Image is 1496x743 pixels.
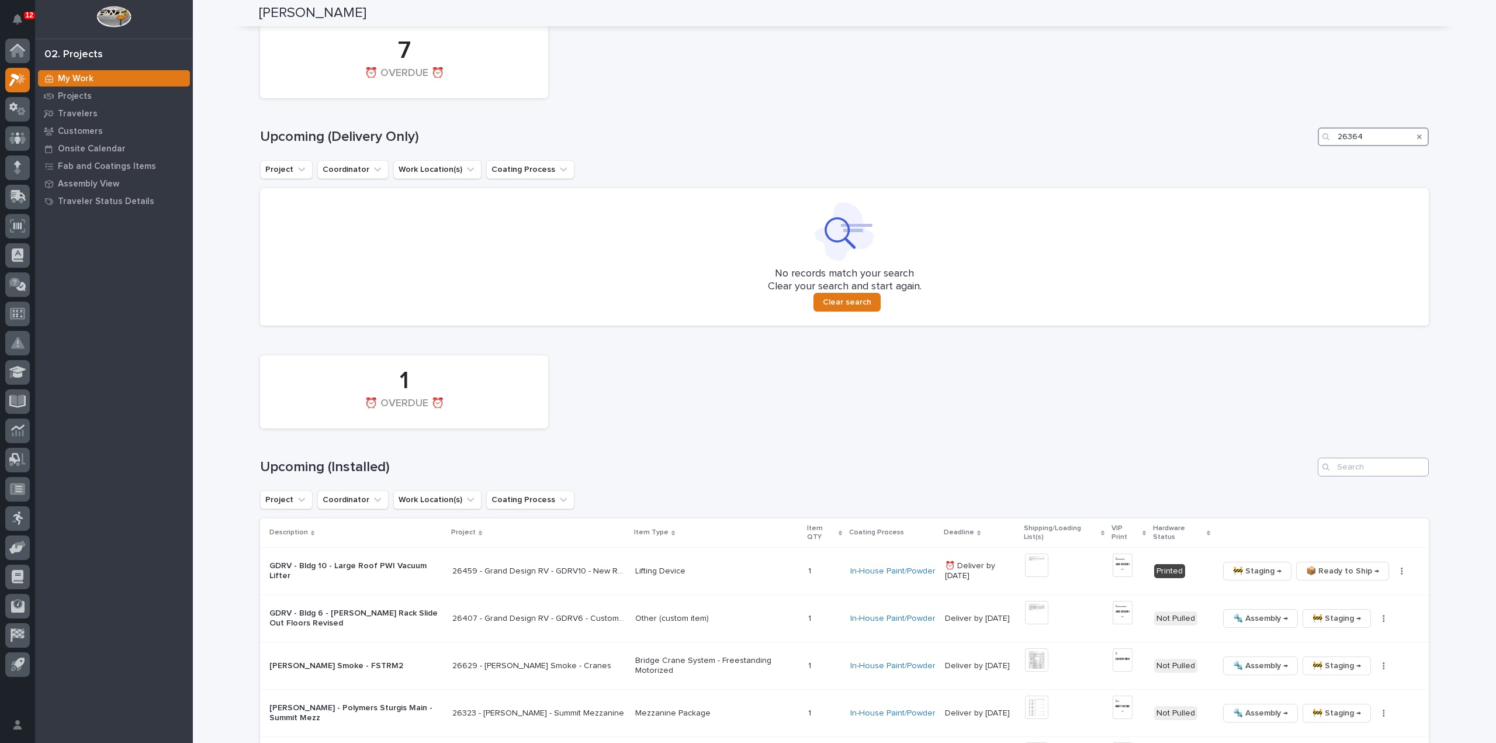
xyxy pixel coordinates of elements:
span: 🔩 Assembly → [1233,706,1288,720]
button: Work Location(s) [393,160,482,179]
a: Assembly View [35,175,193,192]
p: Deliver by [DATE] [945,661,1016,671]
button: Coating Process [486,160,574,179]
span: 🔩 Assembly → [1233,659,1288,673]
button: Coordinator [317,490,389,509]
p: [PERSON_NAME] - Polymers Sturgis Main - Summit Mezz [269,703,443,723]
p: 1 [808,611,813,624]
p: Project [451,526,476,539]
p: My Work [58,74,93,84]
p: 26459 - Grand Design RV - GDRV10 - New Roofing Project [452,564,628,576]
p: 12 [26,11,33,19]
tr: [PERSON_NAME] Smoke - FSTRM226629 - [PERSON_NAME] Smoke - Cranes26629 - [PERSON_NAME] Smoke - Cra... [260,642,1429,689]
div: 02. Projects [44,49,103,61]
span: Clear search [823,297,871,307]
button: 📦 Ready to Ship → [1296,562,1389,580]
span: 🚧 Staging → [1313,659,1361,673]
p: Onsite Calendar [58,144,126,154]
div: Not Pulled [1154,659,1197,673]
button: Clear search [813,293,881,312]
span: 📦 Ready to Ship → [1306,564,1379,578]
tr: GDRV - Bldg 10 - Large Roof PWI Vacuum Lifter26459 - Grand Design RV - GDRV10 - New Roofing Proje... [260,547,1429,595]
p: Customers [58,126,103,137]
p: [PERSON_NAME] Smoke - FSTRM2 [269,661,443,671]
div: Printed [1154,564,1185,579]
div: 1 [280,367,528,396]
a: Traveler Status Details [35,192,193,210]
div: ⏰ OVERDUE ⏰ [280,398,528,422]
button: 🚧 Staging → [1223,562,1291,580]
p: Mezzanine Package [635,709,799,718]
h2: [PERSON_NAME] [259,5,366,22]
img: Workspace Logo [96,6,131,27]
div: Notifications12 [15,14,30,33]
p: Lifting Device [635,566,799,576]
button: 🚧 Staging → [1303,656,1371,675]
button: Work Location(s) [393,490,482,509]
p: Other (custom item) [635,614,799,624]
span: 🚧 Staging → [1313,611,1361,625]
button: Notifications [5,7,30,32]
p: 1 [808,706,813,718]
a: In-House Paint/Powder [850,709,936,718]
div: 7 [280,36,528,65]
p: Deadline [944,526,974,539]
p: Item QTY [807,522,836,544]
p: 26629 - [PERSON_NAME] Smoke - Cranes [452,659,614,671]
a: My Work [35,70,193,87]
p: GDRV - Bldg 6 - [PERSON_NAME] Rack Slide Out Floors Revised [269,609,443,628]
span: 🔩 Assembly → [1233,611,1288,625]
p: 1 [808,564,813,576]
p: Description [269,526,308,539]
p: Assembly View [58,179,119,189]
h1: Upcoming (Delivery Only) [260,129,1313,146]
button: Coating Process [486,490,574,509]
tr: [PERSON_NAME] - Polymers Sturgis Main - Summit Mezz26323 - [PERSON_NAME] - Summit Mezzanine26323 ... [260,689,1429,737]
span: 🚧 Staging → [1233,564,1282,578]
a: Customers [35,122,193,140]
p: Coating Process [849,526,904,539]
button: 🚧 Staging → [1303,704,1371,723]
button: 🔩 Assembly → [1223,656,1298,675]
p: Travelers [58,109,98,119]
p: 1 [808,659,813,671]
a: In-House Paint/Powder [850,614,936,624]
button: 🔩 Assembly → [1223,704,1298,723]
button: Coordinator [317,160,389,179]
p: Deliver by [DATE] [945,614,1016,624]
a: In-House Paint/Powder [850,661,936,671]
button: 🚧 Staging → [1303,609,1371,628]
p: No records match your search [274,268,1415,281]
a: Onsite Calendar [35,140,193,157]
span: 🚧 Staging → [1313,706,1361,720]
button: Project [260,160,313,179]
p: Clear your search and start again. [768,281,922,293]
p: Hardware Status [1153,522,1204,544]
p: VIP Print [1111,522,1140,544]
p: ⏰ Deliver by [DATE] [945,561,1016,581]
a: In-House Paint/Powder [850,566,936,576]
p: Shipping/Loading List(s) [1024,522,1098,544]
p: Projects [58,91,92,102]
a: Fab and Coatings Items [35,157,193,175]
h1: Upcoming (Installed) [260,459,1313,476]
p: Bridge Crane System - Freestanding Motorized [635,656,799,676]
tr: GDRV - Bldg 6 - [PERSON_NAME] Rack Slide Out Floors Revised26407 - Grand Design RV - GDRV6 - Cust... [260,595,1429,642]
p: Deliver by [DATE] [945,709,1016,718]
p: 26407 - Grand Design RV - GDRV6 - Custom Lino Rack (Slide Out Rolls) [452,611,628,624]
a: Projects [35,87,193,105]
div: ⏰ OVERDUE ⏰ [280,67,528,92]
p: 26323 - [PERSON_NAME] - Summit Mezzanine [452,706,626,718]
p: Fab and Coatings Items [58,161,156,172]
p: GDRV - Bldg 10 - Large Roof PWI Vacuum Lifter [269,561,443,581]
input: Search [1318,458,1429,476]
p: Traveler Status Details [58,196,154,207]
div: Not Pulled [1154,611,1197,626]
p: Item Type [634,526,669,539]
button: 🔩 Assembly → [1223,609,1298,628]
div: Not Pulled [1154,706,1197,721]
a: Travelers [35,105,193,122]
input: Search [1318,127,1429,146]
